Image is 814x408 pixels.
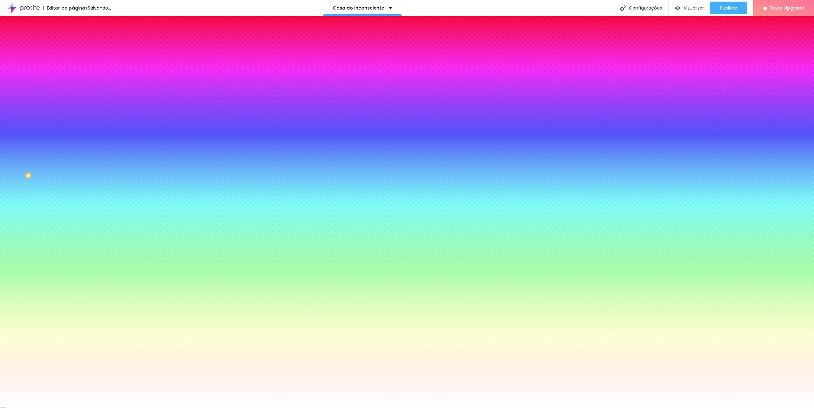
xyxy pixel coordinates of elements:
[720,5,737,10] span: Publicar
[710,2,747,14] button: Publicar
[43,6,88,10] div: Editor de páginas
[770,5,804,10] span: Fazer Upgrade
[620,5,626,11] img: Icone
[333,6,384,10] p: Casa do Inconsciente
[669,2,710,14] button: Visualizar
[675,5,680,11] img: view-1.svg
[684,5,704,10] span: Visualizar
[88,6,111,10] div: Salvando...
